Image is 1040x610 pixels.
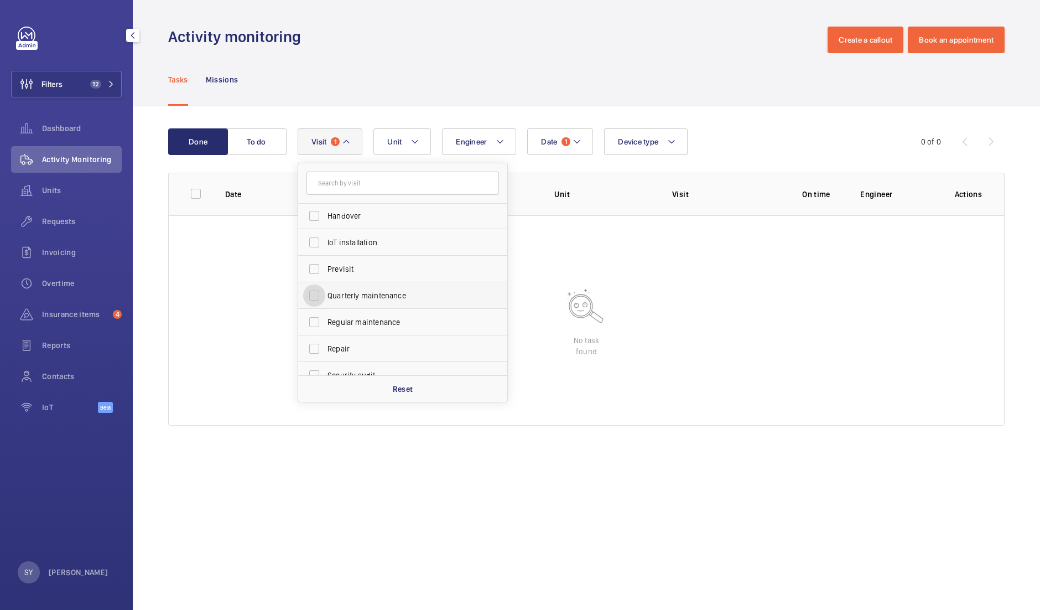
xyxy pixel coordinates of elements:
[618,137,658,146] span: Device type
[331,137,340,146] span: 1
[298,128,362,155] button: Visit1
[327,237,480,248] span: IoT installation
[561,137,570,146] span: 1
[42,247,122,258] span: Invoicing
[527,128,593,155] button: Date1
[11,71,122,97] button: Filters12
[41,79,63,90] span: Filters
[113,310,122,319] span: 4
[327,290,480,301] span: Quarterly maintenance
[554,189,654,200] p: Unit
[442,128,516,155] button: Engineer
[373,128,431,155] button: Unit
[393,384,413,395] p: Reset
[42,154,122,165] span: Activity Monitoring
[327,343,480,354] span: Repair
[327,370,480,381] span: Security audit
[225,189,301,200] p: Date
[90,80,101,89] span: 12
[42,371,122,382] span: Contacts
[574,335,599,357] p: No task found
[387,137,402,146] span: Unit
[327,317,480,328] span: Regular maintenance
[168,27,308,47] h1: Activity monitoring
[908,27,1005,53] button: Book an appointment
[42,278,122,289] span: Overtime
[955,189,982,200] p: Actions
[42,402,98,413] span: IoT
[168,128,228,155] button: Done
[42,185,122,196] span: Units
[206,74,238,85] p: Missions
[828,27,903,53] button: Create a callout
[672,189,772,200] p: Visit
[42,216,122,227] span: Requests
[42,309,108,320] span: Insurance items
[790,189,843,200] p: On time
[921,136,941,147] div: 0 of 0
[327,263,480,275] span: Previsit
[227,128,287,155] button: To do
[604,128,688,155] button: Device type
[98,402,113,413] span: Beta
[327,210,480,221] span: Handover
[24,567,33,578] p: SY
[541,137,557,146] span: Date
[860,189,937,200] p: Engineer
[456,137,487,146] span: Engineer
[42,340,122,351] span: Reports
[42,123,122,134] span: Dashboard
[306,172,499,195] input: Search by visit
[49,567,108,578] p: [PERSON_NAME]
[311,137,326,146] span: Visit
[168,74,188,85] p: Tasks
